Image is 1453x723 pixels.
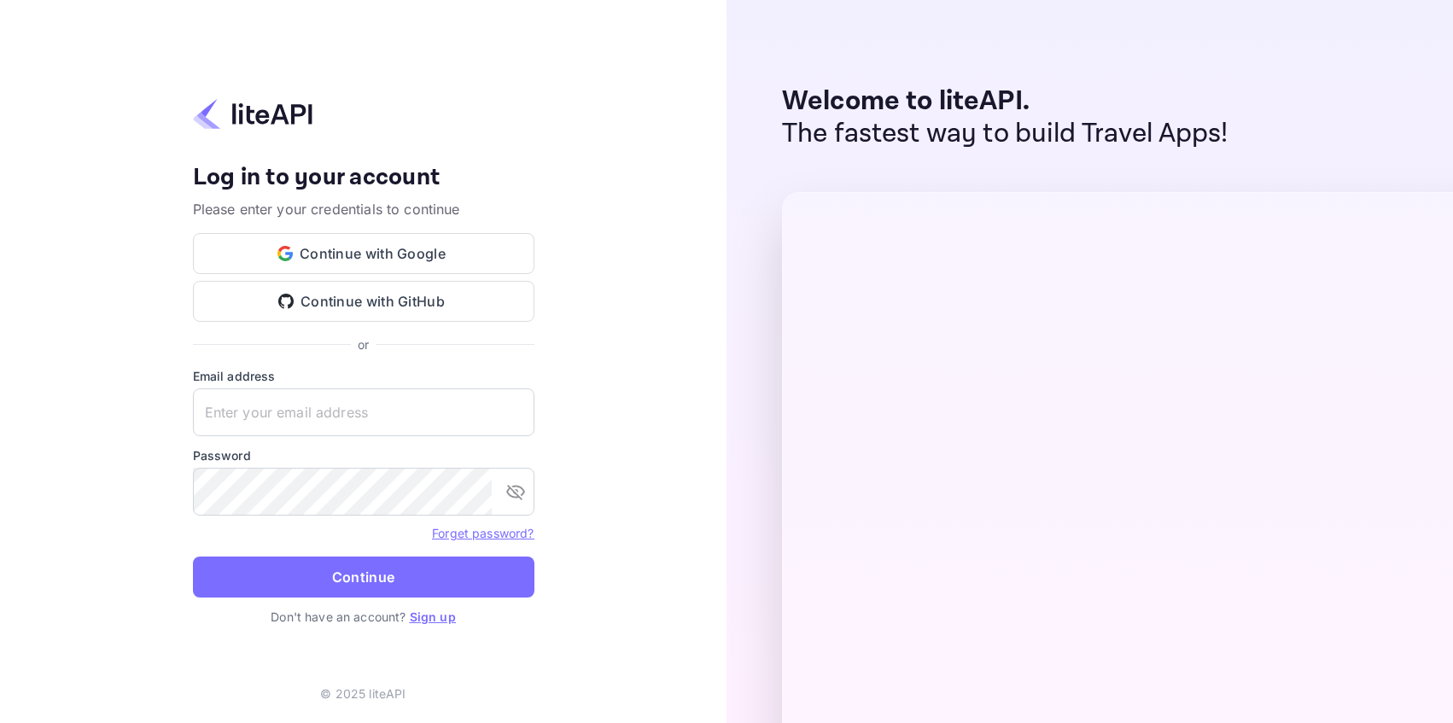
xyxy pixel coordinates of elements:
[432,524,534,541] a: Forget password?
[432,526,534,540] a: Forget password?
[193,233,534,274] button: Continue with Google
[499,475,533,509] button: toggle password visibility
[193,388,534,436] input: Enter your email address
[410,609,456,624] a: Sign up
[193,281,534,322] button: Continue with GitHub
[193,557,534,598] button: Continue
[320,685,406,703] p: © 2025 liteAPI
[193,199,534,219] p: Please enter your credentials to continue
[193,608,534,626] p: Don't have an account?
[193,446,534,464] label: Password
[193,97,312,131] img: liteapi
[193,367,534,385] label: Email address
[782,85,1228,118] p: Welcome to liteAPI.
[193,163,534,193] h4: Log in to your account
[358,335,369,353] p: or
[782,118,1228,150] p: The fastest way to build Travel Apps!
